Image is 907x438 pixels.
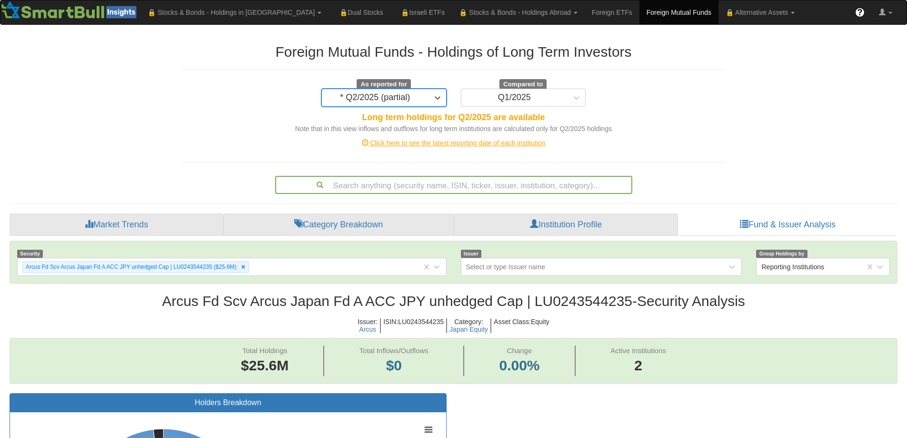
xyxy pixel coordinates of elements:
span: 2 [610,356,666,376]
span: Total Holdings [242,346,287,355]
h2: Arcus Fd Scv Arcus Japan Fd A ACC JPY unhedged Cap | LU0243544235 - Security Analysis [10,293,897,309]
h5: ISIN : LU0243544235 [381,318,447,333]
span: $0 [386,357,402,373]
div: Click here to see the latest reporting date of each institution [175,138,732,148]
span: 0.00% [499,356,539,376]
button: Arcus [359,326,376,333]
a: Category Breakdown [223,214,454,236]
h3: Holders Breakdown [17,398,439,407]
div: Arcus Fd Scv Arcus Japan Fd A ACC JPY unhedged Cap | LU0243544235 ($25.6M) [23,262,238,273]
h5: Asset Class : Equity [491,318,552,333]
img: Smartbull [0,0,140,20]
a: Market Trends [10,214,223,236]
span: As reported for [357,79,411,90]
span: Issuer [461,250,482,258]
span: Change [507,346,532,355]
a: Fund & Issuer Analysis [678,214,897,236]
span: ? [857,8,863,17]
div: Note that in this view inflows and outflows for long term institutions are calculated only for Q2... [182,124,725,133]
span: Compared to [499,79,547,90]
span: Total Inflows/Outflows [359,346,429,355]
a: 🔒 Alternative Assets [718,0,802,24]
div: Reporting Institutions [761,262,824,272]
h2: Foreign Mutual Funds - Holdings of Long Term Investors [182,44,725,60]
div: Search anything (security name, ISIN, ticker, issuer, institution, category)... [276,177,631,193]
div: Q1/2025 [498,93,531,102]
div: * Q2/2025 (partial) [340,93,410,102]
a: 🔒 Stocks & Bonds - Holdings Abroad [452,0,585,24]
a: Foreign ETFs [585,0,639,24]
span: Group Holdings by [756,250,807,258]
a: 🔒 Stocks & Bonds - Holdings in [GEOGRAPHIC_DATA] [140,0,329,24]
span: Active Institutions [610,346,666,355]
a: Institution Profile [454,214,678,236]
a: 🔒Dual Stocks [329,0,390,24]
div: Select or type Issuer name [466,262,546,272]
span: $25.6M [241,357,289,373]
a: 🔒Israeli ETFs [390,0,452,24]
a: ? [848,0,872,24]
h5: Category : [447,318,491,333]
span: Security [17,250,43,258]
h5: Issuer : [355,318,381,333]
div: Long term holdings for Q2/2025 are available [182,112,725,124]
button: Japan Equity [449,326,488,333]
a: Foreign Mutual Funds [639,0,718,24]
